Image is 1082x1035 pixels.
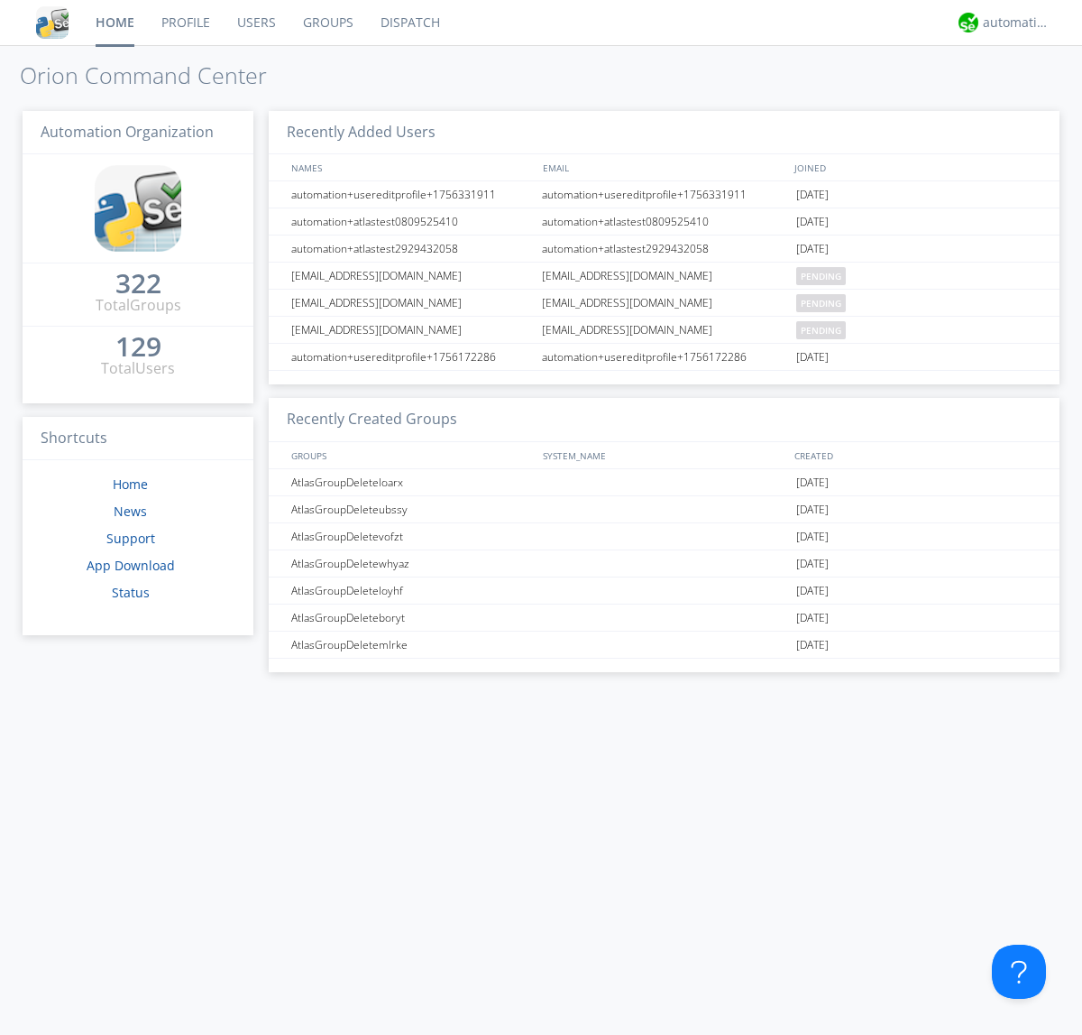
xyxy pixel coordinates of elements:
[537,236,792,262] div: automation+atlastest2929432058
[287,208,536,235] div: automation+atlastest0809525410
[790,442,1042,468] div: CREATED
[115,337,161,356] div: 129
[269,550,1059,578] a: AtlasGroupDeletewhyaz[DATE]
[112,584,150,601] a: Status
[115,274,161,295] a: 322
[269,236,1059,263] a: automation+atlastest2929432058automation+atlastest2929432058[DATE]
[23,417,253,461] h3: Shortcuts
[106,530,155,547] a: Support
[796,181,829,208] span: [DATE]
[287,605,536,631] div: AtlasGroupDeleteboryt
[992,945,1046,999] iframe: Toggle Customer Support
[287,236,536,262] div: automation+atlastest2929432058
[115,274,161,292] div: 322
[287,578,536,604] div: AtlasGroupDeleteloyhf
[41,122,214,142] span: Automation Organization
[269,317,1059,344] a: [EMAIL_ADDRESS][DOMAIN_NAME][EMAIL_ADDRESS][DOMAIN_NAME]pending
[983,14,1050,32] div: automation+atlas
[538,154,790,180] div: EMAIL
[269,181,1059,208] a: automation+usereditprofile+1756331911automation+usereditprofile+1756331911[DATE]
[796,294,846,312] span: pending
[113,476,148,493] a: Home
[796,550,829,578] span: [DATE]
[269,111,1059,155] h3: Recently Added Users
[537,208,792,235] div: automation+atlastest0809525410
[115,337,161,358] a: 129
[287,496,536,522] div: AtlasGroupDeleteubssy
[287,154,534,180] div: NAMES
[287,290,536,316] div: [EMAIL_ADDRESS][DOMAIN_NAME]
[269,578,1059,605] a: AtlasGroupDeleteloyhf[DATE]
[796,578,829,605] span: [DATE]
[269,469,1059,496] a: AtlasGroupDeleteloarx[DATE]
[958,13,978,32] img: d2d01cd9b4174d08988066c6d424eccd
[269,208,1059,236] a: automation+atlastest0809525410automation+atlastest0809525410[DATE]
[287,317,536,343] div: [EMAIL_ADDRESS][DOMAIN_NAME]
[95,165,181,252] img: cddb5a64eb264b2086981ab96f4c1ba7
[269,290,1059,317] a: [EMAIL_ADDRESS][DOMAIN_NAME][EMAIL_ADDRESS][DOMAIN_NAME]pending
[287,469,536,495] div: AtlasGroupDeleteloarx
[269,344,1059,371] a: automation+usereditprofile+1756172286automation+usereditprofile+1756172286[DATE]
[537,263,792,289] div: [EMAIL_ADDRESS][DOMAIN_NAME]
[114,503,147,520] a: News
[796,321,846,339] span: pending
[87,557,175,574] a: App Download
[269,605,1059,632] a: AtlasGroupDeleteboryt[DATE]
[269,263,1059,290] a: [EMAIL_ADDRESS][DOMAIN_NAME][EMAIL_ADDRESS][DOMAIN_NAME]pending
[287,442,534,468] div: GROUPS
[269,496,1059,523] a: AtlasGroupDeleteubssy[DATE]
[287,550,536,577] div: AtlasGroupDeletewhyaz
[269,632,1059,659] a: AtlasGroupDeletemlrke[DATE]
[796,236,829,263] span: [DATE]
[537,344,792,370] div: automation+usereditprofile+1756172286
[36,6,69,39] img: cddb5a64eb264b2086981ab96f4c1ba7
[537,181,792,208] div: automation+usereditprofile+1756331911
[269,398,1059,442] h3: Recently Created Groups
[796,208,829,236] span: [DATE]
[796,267,846,285] span: pending
[287,263,536,289] div: [EMAIL_ADDRESS][DOMAIN_NAME]
[96,295,181,316] div: Total Groups
[537,290,792,316] div: [EMAIL_ADDRESS][DOMAIN_NAME]
[790,154,1042,180] div: JOINED
[537,317,792,343] div: [EMAIL_ADDRESS][DOMAIN_NAME]
[796,605,829,632] span: [DATE]
[287,632,536,658] div: AtlasGroupDeletemlrke
[538,442,790,468] div: SYSTEM_NAME
[287,344,536,370] div: automation+usereditprofile+1756172286
[796,344,829,371] span: [DATE]
[287,181,536,208] div: automation+usereditprofile+1756331911
[796,632,829,659] span: [DATE]
[287,523,536,550] div: AtlasGroupDeletevofzt
[796,469,829,496] span: [DATE]
[101,358,175,379] div: Total Users
[796,496,829,523] span: [DATE]
[269,523,1059,550] a: AtlasGroupDeletevofzt[DATE]
[796,523,829,550] span: [DATE]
